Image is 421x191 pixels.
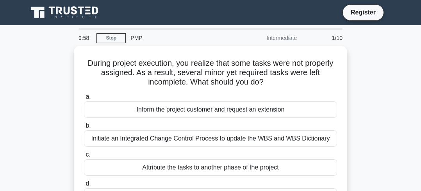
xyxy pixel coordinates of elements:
[74,30,96,46] div: 9:58
[84,101,337,118] div: Inform the project customer and request an extension
[126,30,233,46] div: PMP
[84,159,337,176] div: Attribute the tasks to another phase of the project
[301,30,347,46] div: 1/10
[83,58,338,87] h5: During project execution, you realize that some tasks were not properly assigned. As a result, se...
[86,151,90,158] span: c.
[86,180,91,187] span: d.
[86,122,91,129] span: b.
[346,7,380,17] a: Register
[84,130,337,147] div: Initiate an Integrated Change Control Process to update the WBS and WBS Dictionary
[86,93,91,100] span: a.
[233,30,301,46] div: Intermediate
[96,33,126,43] a: Stop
